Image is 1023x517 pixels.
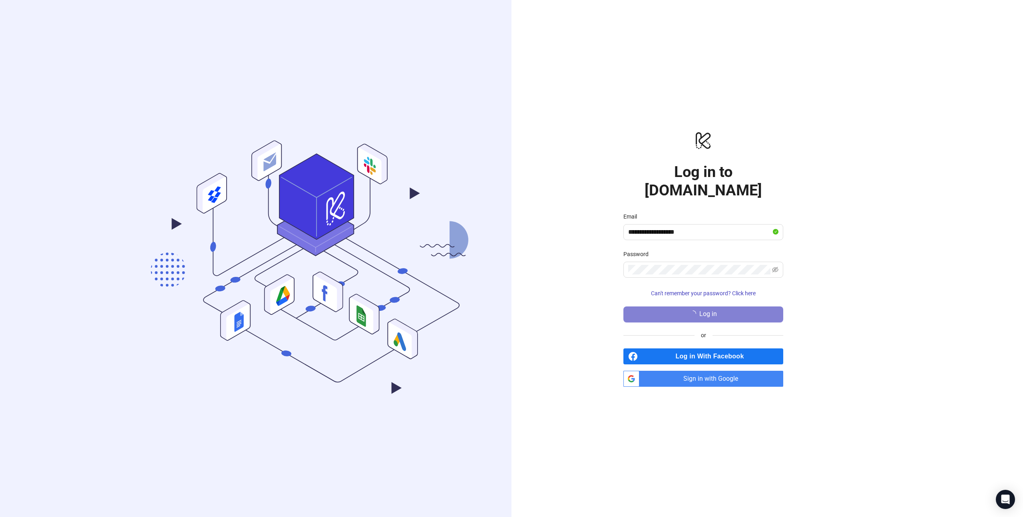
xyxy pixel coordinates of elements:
[628,227,771,237] input: Email
[623,290,783,296] a: Can't remember your password? Click here
[623,348,783,364] a: Log in With Facebook
[623,250,654,258] label: Password
[628,265,770,274] input: Password
[623,163,783,199] h1: Log in to [DOMAIN_NAME]
[772,266,778,273] span: eye-invisible
[641,348,783,364] span: Log in With Facebook
[689,310,697,318] span: loading
[651,290,756,296] span: Can't remember your password? Click here
[695,331,713,340] span: or
[996,490,1015,509] div: Open Intercom Messenger
[643,371,783,387] span: Sign in with Google
[623,212,642,221] label: Email
[623,371,783,387] a: Sign in with Google
[623,287,783,300] button: Can't remember your password? Click here
[623,306,783,322] button: Log in
[699,310,717,318] span: Log in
